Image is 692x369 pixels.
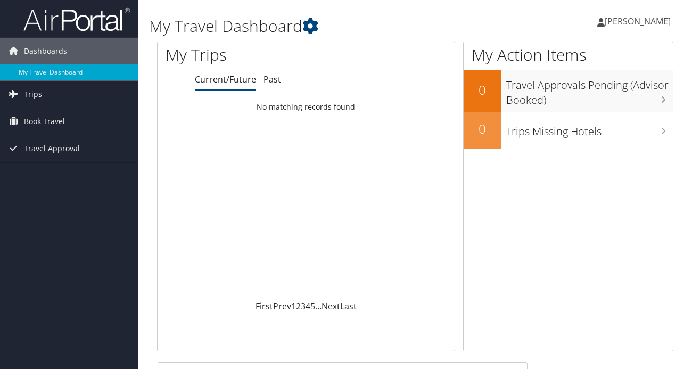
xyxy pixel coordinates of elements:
[24,81,42,108] span: Trips
[149,15,504,37] h1: My Travel Dashboard
[464,112,673,149] a: 0Trips Missing Hotels
[464,44,673,66] h1: My Action Items
[296,300,301,312] a: 2
[605,15,671,27] span: [PERSON_NAME]
[263,73,281,85] a: Past
[166,44,323,66] h1: My Trips
[464,120,501,138] h2: 0
[24,38,67,64] span: Dashboards
[340,300,357,312] a: Last
[306,300,310,312] a: 4
[23,7,130,32] img: airportal-logo.png
[322,300,340,312] a: Next
[464,70,673,111] a: 0Travel Approvals Pending (Advisor Booked)
[506,72,673,108] h3: Travel Approvals Pending (Advisor Booked)
[597,5,681,37] a: [PERSON_NAME]
[24,108,65,135] span: Book Travel
[301,300,306,312] a: 3
[315,300,322,312] span: …
[464,81,501,99] h2: 0
[195,73,256,85] a: Current/Future
[273,300,291,312] a: Prev
[158,97,455,117] td: No matching records found
[291,300,296,312] a: 1
[24,135,80,162] span: Travel Approval
[256,300,273,312] a: First
[506,119,673,139] h3: Trips Missing Hotels
[310,300,315,312] a: 5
